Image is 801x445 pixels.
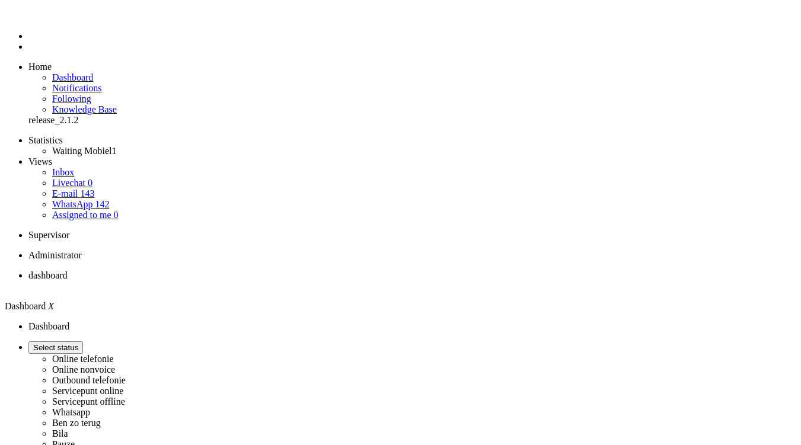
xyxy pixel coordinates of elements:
[52,188,78,199] span: E-mail
[28,250,796,261] li: Administrator
[52,83,102,93] a: Notifications menu item
[52,72,93,82] a: Dashboard menu item
[52,407,90,417] label: Whatsapp
[52,354,114,364] label: Online telefonie
[28,156,796,167] li: Views
[114,210,119,220] span: 0
[48,301,54,311] i: X
[95,199,109,209] span: 142
[52,210,111,220] span: Assigned to me
[28,230,796,241] li: Supervisor
[5,9,796,52] ul: Menu
[52,104,117,114] span: Knowledge Base
[5,62,796,126] ul: dashboard menu items
[28,321,796,332] li: Dashboard
[28,341,83,354] button: Select status
[52,72,93,82] span: Dashboard
[81,188,95,199] span: 143
[52,167,74,177] a: Inbox
[28,31,796,41] li: Dashboard menu
[111,146,116,156] span: 1
[52,386,123,396] label: Servicepunt online
[88,178,92,188] span: 0
[52,199,109,209] a: WhatsApp 142
[28,41,796,52] li: Tickets menu
[52,94,91,104] a: Following
[28,62,796,72] li: Home menu item
[52,210,119,220] a: Assigned to me 0
[52,428,68,438] label: Bila
[52,104,117,114] a: Knowledge base
[52,364,115,374] label: Online nonvoice
[52,418,101,428] label: Ben zo terug
[28,115,78,125] span: release_2.1.2
[52,146,116,156] a: Waiting Mobiel
[52,178,92,188] a: Livechat 0
[52,396,125,406] label: Servicepunt offline
[52,83,102,93] span: Notifications
[52,199,92,209] span: WhatsApp
[52,375,126,385] label: Outbound telefonie
[52,188,95,199] a: E-mail 143
[28,135,796,146] li: Statistics
[28,9,49,20] a: Omnidesk
[28,270,796,292] li: Dashboard
[28,270,68,280] span: dashboard
[5,301,46,311] span: Dashboard
[28,281,796,292] div: Close tab
[33,343,78,352] span: Select status
[52,178,85,188] span: Livechat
